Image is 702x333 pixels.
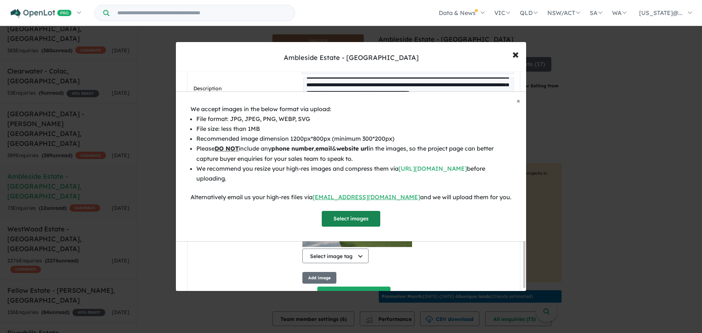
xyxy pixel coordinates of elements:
[190,192,512,202] div: Alternatively email us your high-res files via and we will upload them for you.
[196,134,512,144] li: Recommended image dimension 1200px*800px (minimum 300*200px)
[399,165,467,172] a: [URL][DOMAIN_NAME]
[517,97,520,105] span: ×
[271,145,314,152] b: phone number
[196,114,512,124] li: File format: JPG, JPEG, PNG, WEBP, SVG
[11,9,72,18] img: Openlot PRO Logo White
[190,104,512,114] div: We accept images in the below format via upload:
[111,5,293,21] input: Try estate name, suburb, builder or developer
[313,193,420,201] a: [EMAIL_ADDRESS][DOMAIN_NAME]
[639,9,683,16] span: [US_STATE]@...
[196,124,512,134] li: File size: less than 1MB
[196,144,512,163] li: Please include any , & in the images, so the project page can better capture buyer enquiries for ...
[196,164,512,183] li: We recommend you resize your high-res images and compress them via before uploading.
[316,145,332,152] b: email
[215,145,239,152] u: DO NOT
[322,211,380,227] button: Select images
[336,145,369,152] b: website url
